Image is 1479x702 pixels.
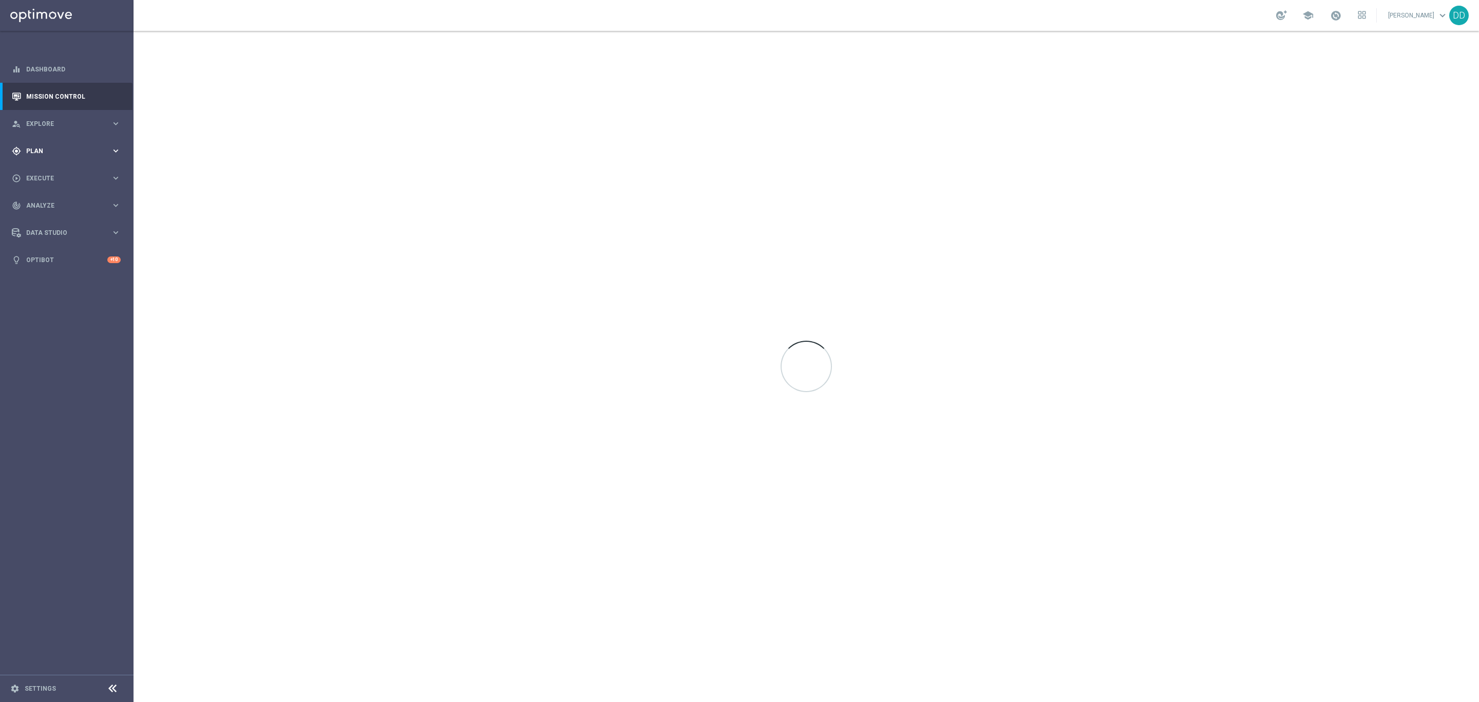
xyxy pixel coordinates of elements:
[26,121,111,127] span: Explore
[12,119,111,128] div: Explore
[12,56,121,83] div: Dashboard
[26,148,111,154] span: Plan
[26,83,121,110] a: Mission Control
[1302,10,1314,21] span: school
[12,201,111,210] div: Analyze
[12,146,21,156] i: gps_fixed
[26,202,111,209] span: Analyze
[111,200,121,210] i: keyboard_arrow_right
[12,65,21,74] i: equalizer
[12,146,111,156] div: Plan
[11,174,121,182] button: play_circle_outline Execute keyboard_arrow_right
[12,246,121,273] div: Optibot
[12,174,21,183] i: play_circle_outline
[12,228,111,237] div: Data Studio
[10,684,20,693] i: settings
[11,229,121,237] button: Data Studio keyboard_arrow_right
[26,175,111,181] span: Execute
[12,119,21,128] i: person_search
[11,201,121,210] button: track_changes Analyze keyboard_arrow_right
[12,201,21,210] i: track_changes
[111,119,121,128] i: keyboard_arrow_right
[111,228,121,237] i: keyboard_arrow_right
[11,256,121,264] button: lightbulb Optibot +10
[111,173,121,183] i: keyboard_arrow_right
[25,686,56,692] a: Settings
[26,56,121,83] a: Dashboard
[26,230,111,236] span: Data Studio
[11,147,121,155] button: gps_fixed Plan keyboard_arrow_right
[12,255,21,265] i: lightbulb
[1437,10,1448,21] span: keyboard_arrow_down
[11,120,121,128] button: person_search Explore keyboard_arrow_right
[12,83,121,110] div: Mission Control
[11,93,121,101] button: Mission Control
[111,146,121,156] i: keyboard_arrow_right
[26,246,107,273] a: Optibot
[11,65,121,73] button: equalizer Dashboard
[1449,6,1469,25] div: DD
[107,256,121,263] div: +10
[1387,8,1449,23] a: [PERSON_NAME]keyboard_arrow_down
[12,174,111,183] div: Execute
